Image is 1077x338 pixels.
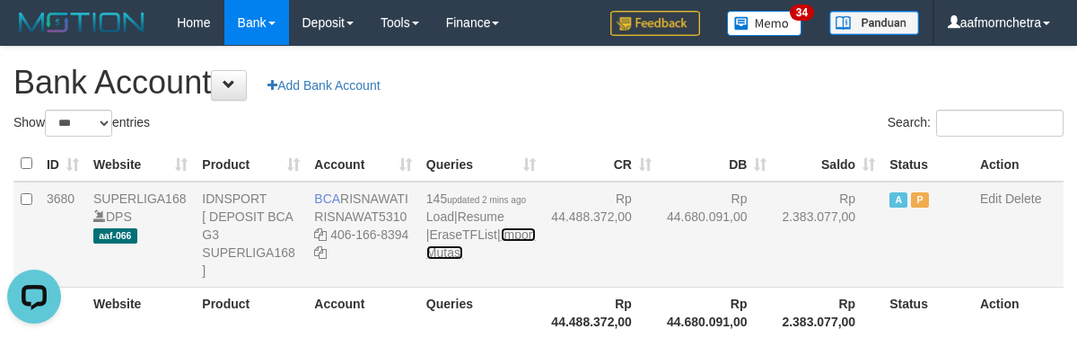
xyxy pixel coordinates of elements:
[13,9,150,36] img: MOTION_logo.png
[973,287,1064,338] th: Action
[429,227,496,242] a: EraseTFList
[727,11,802,36] img: Button%20Memo.svg
[774,147,882,182] th: Saldo: activate to sort column ascending
[790,4,814,21] span: 34
[419,147,543,182] th: Queries: activate to sort column ascending
[659,147,775,182] th: DB: activate to sort column ascending
[195,182,307,288] td: IDNSPORT [ DEPOSIT BCA G3 SUPERLIGA168 ]
[45,110,112,137] select: Showentries
[447,195,526,205] span: updated 2 mins ago
[980,191,1002,206] a: Edit
[426,191,526,206] span: 145
[307,147,419,182] th: Account: activate to sort column ascending
[610,11,700,36] img: Feedback.jpg
[543,147,659,182] th: CR: activate to sort column ascending
[426,227,536,260] a: Import Mutasi
[426,209,454,224] a: Load
[911,192,929,208] span: Paused
[419,287,543,338] th: Queries
[889,192,907,208] span: Active
[13,65,1064,101] h1: Bank Account
[307,287,419,338] th: Account
[882,287,973,338] th: Status
[882,147,973,182] th: Status
[86,147,195,182] th: Website: activate to sort column ascending
[39,147,86,182] th: ID: activate to sort column ascending
[829,11,919,35] img: panduan.png
[314,245,327,260] a: Copy 4061668394 to clipboard
[314,227,327,242] a: Copy RISNAWAT5310 to clipboard
[1005,191,1041,206] a: Delete
[307,182,419,288] td: RISNAWATI 406-166-8394
[936,110,1064,137] input: Search:
[458,209,504,224] a: Resume
[7,7,61,61] button: Open LiveChat chat widget
[86,182,195,288] td: DPS
[195,287,307,338] th: Product
[13,110,150,137] label: Show entries
[93,228,137,244] span: aaf-066
[256,70,391,101] a: Add Bank Account
[314,209,407,224] a: RISNAWAT5310
[543,182,659,288] td: Rp 44.488.372,00
[86,287,195,338] th: Website
[888,110,1064,137] label: Search:
[774,287,882,338] th: Rp 2.383.077,00
[774,182,882,288] td: Rp 2.383.077,00
[659,182,775,288] td: Rp 44.680.091,00
[426,191,536,260] span: | | |
[39,182,86,288] td: 3680
[93,191,187,206] a: SUPERLIGA168
[543,287,659,338] th: Rp 44.488.372,00
[195,147,307,182] th: Product: activate to sort column ascending
[973,147,1064,182] th: Action
[314,191,340,206] span: BCA
[659,287,775,338] th: Rp 44.680.091,00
